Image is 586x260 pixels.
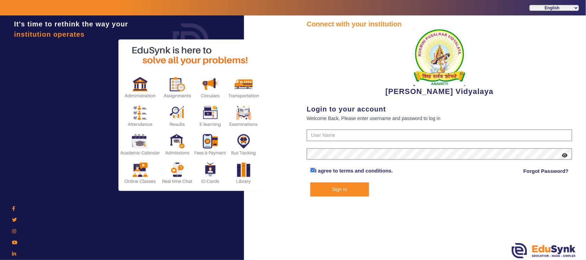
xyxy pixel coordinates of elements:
a: Forgot Password? [524,167,569,175]
img: login2.png [118,39,263,191]
img: login.png [165,15,217,67]
span: institution operates [14,31,85,38]
button: Sign In [310,182,369,197]
div: Welcome Back, Please enter username and password to log in [307,114,572,122]
img: 1f9ccde3-ca7c-4581-b515-4fcda2067381 [414,29,465,86]
div: [PERSON_NAME] Vidyalaya [307,29,572,97]
a: I agree to terms and conditions. [315,168,393,174]
div: Connect with your institution [307,19,572,29]
span: It's time to rethink the way your [14,20,128,28]
input: User Name [307,129,572,142]
img: edusynk.png [512,243,576,258]
div: Login to your account [307,104,572,114]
